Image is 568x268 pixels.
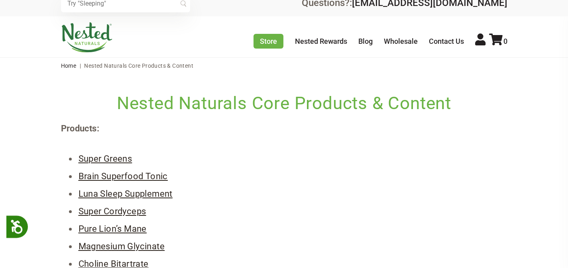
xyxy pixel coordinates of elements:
[254,34,283,49] a: Store
[429,37,464,45] a: Contact Us
[79,241,165,251] a: Magnesium Glycinate
[61,91,507,115] h1: Nested Naturals Core Products & Content
[79,189,173,199] a: Luna Sleep Supplement
[295,37,347,45] a: Nested Rewards
[78,63,83,69] span: |
[384,37,418,45] a: Wholesale
[489,37,507,45] a: 0
[358,37,373,45] a: Blog
[503,37,507,45] span: 0
[79,154,132,164] a: Super Greens
[61,63,77,69] a: Home
[61,58,507,74] nav: breadcrumbs
[79,171,168,181] a: Brain Superfood Tonic
[79,224,147,234] a: Pure Lion’s Mane
[61,22,113,53] img: Nested Naturals
[79,206,146,216] a: Super Cordyceps
[61,123,100,133] strong: Products:
[84,63,193,69] span: Nested Naturals Core Products & Content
